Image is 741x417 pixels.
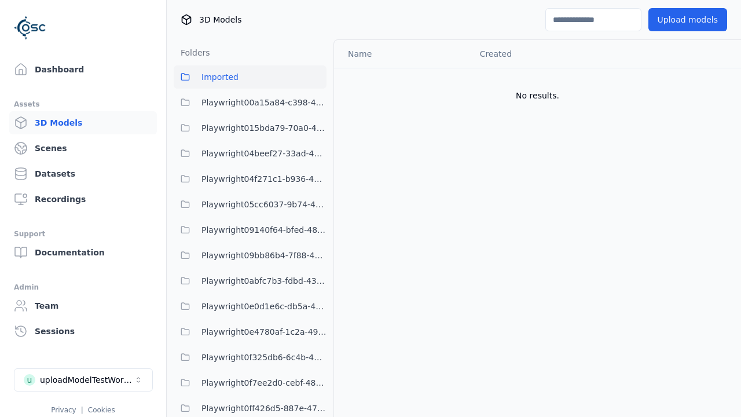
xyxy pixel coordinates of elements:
[201,223,327,237] span: Playwright09140f64-bfed-4894-9ae1-f5b1e6c36039
[14,227,152,241] div: Support
[24,374,35,386] div: u
[9,137,157,160] a: Scenes
[174,116,327,140] button: Playwright015bda79-70a0-409c-99cb-1511bab16c94
[201,121,327,135] span: Playwright015bda79-70a0-409c-99cb-1511bab16c94
[88,406,115,414] a: Cookies
[201,350,327,364] span: Playwright0f325db6-6c4b-4947-9a8f-f4487adedf2c
[9,111,157,134] a: 3D Models
[51,406,76,414] a: Privacy
[174,244,327,267] button: Playwright09bb86b4-7f88-4a8f-8ea8-a4c9412c995e
[9,241,157,264] a: Documentation
[471,40,610,68] th: Created
[174,142,327,165] button: Playwright04beef27-33ad-4b39-a7ba-e3ff045e7193
[14,12,46,44] img: Logo
[201,325,327,339] span: Playwright0e4780af-1c2a-492e-901c-6880da17528a
[201,70,239,84] span: Imported
[201,376,327,390] span: Playwright0f7ee2d0-cebf-4840-a756-5a7a26222786
[201,147,327,160] span: Playwright04beef27-33ad-4b39-a7ba-e3ff045e7193
[174,320,327,343] button: Playwright0e4780af-1c2a-492e-901c-6880da17528a
[201,299,327,313] span: Playwright0e0d1e6c-db5a-4244-b424-632341d2c1b4
[174,91,327,114] button: Playwright00a15a84-c398-4ef4-9da8-38c036397b1e
[14,97,152,111] div: Assets
[201,172,327,186] span: Playwright04f271c1-b936-458c-b5f6-36ca6337f11a
[201,401,327,415] span: Playwright0ff426d5-887e-47ce-9e83-c6f549f6a63f
[201,197,327,211] span: Playwright05cc6037-9b74-4704-86c6-3ffabbdece83
[40,374,134,386] div: uploadModelTestWorkspace
[9,320,157,343] a: Sessions
[199,14,241,25] span: 3D Models
[14,368,153,392] button: Select a workspace
[334,68,741,123] td: No results.
[174,371,327,394] button: Playwright0f7ee2d0-cebf-4840-a756-5a7a26222786
[9,58,157,81] a: Dashboard
[174,346,327,369] button: Playwright0f325db6-6c4b-4947-9a8f-f4487adedf2c
[648,8,727,31] button: Upload models
[14,280,152,294] div: Admin
[81,406,83,414] span: |
[174,218,327,242] button: Playwright09140f64-bfed-4894-9ae1-f5b1e6c36039
[174,269,327,292] button: Playwright0abfc7b3-fdbd-438a-9097-bdc709c88d01
[334,40,471,68] th: Name
[201,274,327,288] span: Playwright0abfc7b3-fdbd-438a-9097-bdc709c88d01
[174,167,327,191] button: Playwright04f271c1-b936-458c-b5f6-36ca6337f11a
[174,65,327,89] button: Imported
[174,47,210,58] h3: Folders
[201,248,327,262] span: Playwright09bb86b4-7f88-4a8f-8ea8-a4c9412c995e
[174,295,327,318] button: Playwright0e0d1e6c-db5a-4244-b424-632341d2c1b4
[201,96,327,109] span: Playwright00a15a84-c398-4ef4-9da8-38c036397b1e
[9,294,157,317] a: Team
[174,193,327,216] button: Playwright05cc6037-9b74-4704-86c6-3ffabbdece83
[9,188,157,211] a: Recordings
[9,162,157,185] a: Datasets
